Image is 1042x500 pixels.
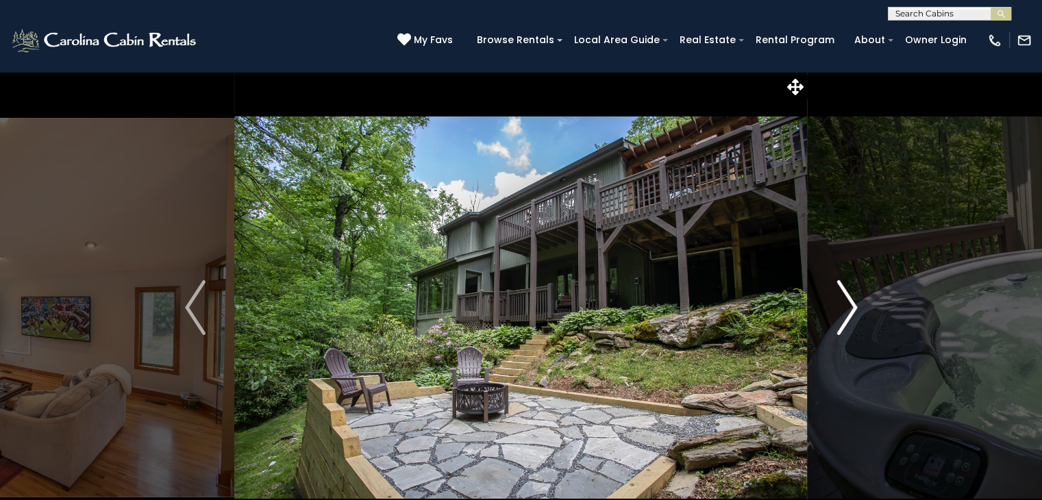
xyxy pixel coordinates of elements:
img: arrow [836,280,857,335]
a: About [847,29,892,51]
a: Rental Program [749,29,841,51]
img: White-1-2.png [10,27,200,54]
a: Owner Login [898,29,973,51]
span: My Favs [414,33,453,47]
img: arrow [185,280,206,335]
a: My Favs [397,33,456,48]
a: Real Estate [673,29,743,51]
a: Browse Rentals [470,29,561,51]
img: mail-regular-white.png [1017,33,1032,48]
a: Local Area Guide [567,29,667,51]
img: phone-regular-white.png [987,33,1002,48]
